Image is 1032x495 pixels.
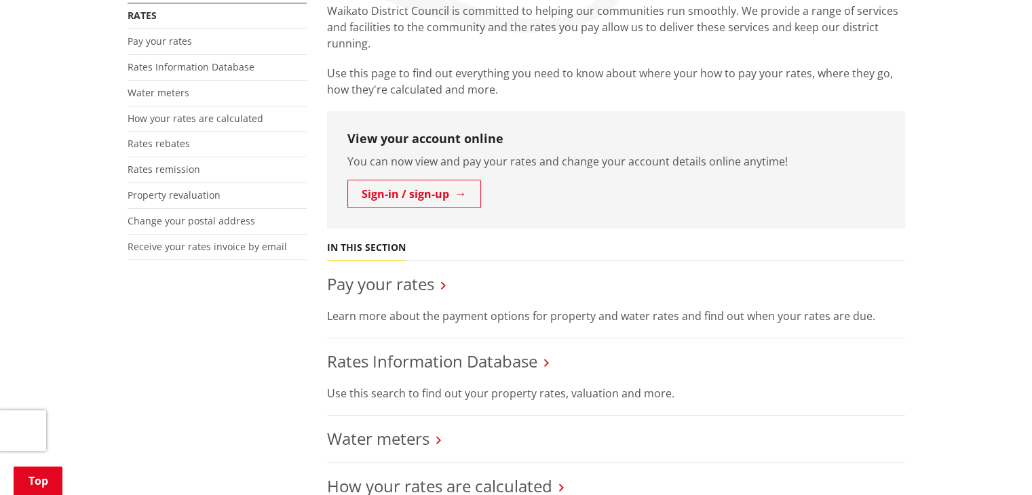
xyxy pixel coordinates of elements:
[128,163,200,176] a: Rates remission
[128,240,287,253] a: Receive your rates invoice by email
[327,65,905,98] p: Use this page to find out everything you need to know about where your how to pay your rates, whe...
[14,467,62,495] a: Top
[128,60,254,73] a: Rates Information Database
[327,308,905,324] p: Learn more about the payment options for property and water rates and find out when your rates ar...
[327,242,406,254] h5: In this section
[128,86,189,99] a: Water meters
[128,189,221,201] a: Property revaluation
[128,9,157,22] a: Rates
[327,350,537,372] a: Rates Information Database
[128,35,192,47] a: Pay your rates
[128,214,255,227] a: Change your postal address
[128,137,190,150] a: Rates rebates
[347,180,481,208] a: Sign-in / sign-up
[970,438,1018,487] iframe: Messenger Launcher
[128,112,263,125] a: How your rates are calculated
[327,385,905,401] p: Use this search to find out your property rates, valuation and more.
[347,153,885,170] p: You can now view and pay your rates and change your account details online anytime!
[327,3,905,52] p: Waikato District Council is committed to helping our communities run smoothly. We provide a range...
[327,273,434,295] a: Pay your rates
[347,132,885,146] h3: View your account online
[327,427,429,450] a: Water meters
